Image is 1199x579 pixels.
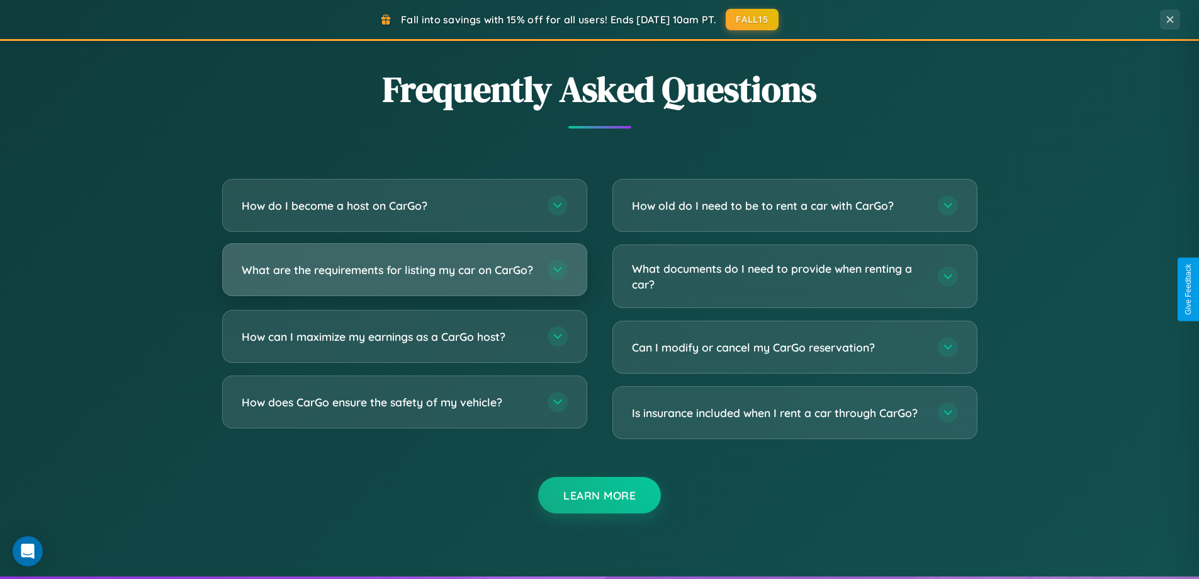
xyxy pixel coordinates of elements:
button: Learn More [538,477,661,513]
span: Fall into savings with 15% off for all users! Ends [DATE] 10am PT. [401,13,716,26]
h3: Is insurance included when I rent a car through CarGo? [632,405,925,421]
h3: How do I become a host on CarGo? [242,198,535,214]
h3: How can I maximize my earnings as a CarGo host? [242,329,535,345]
h3: How old do I need to be to rent a car with CarGo? [632,198,925,214]
div: Open Intercom Messenger [13,536,43,566]
h3: Can I modify or cancel my CarGo reservation? [632,340,925,355]
h3: What documents do I need to provide when renting a car? [632,261,925,292]
h3: How does CarGo ensure the safety of my vehicle? [242,394,535,410]
h2: Frequently Asked Questions [222,65,977,113]
div: Give Feedback [1184,264,1193,315]
h3: What are the requirements for listing my car on CarGo? [242,262,535,278]
button: FALL15 [726,9,779,30]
